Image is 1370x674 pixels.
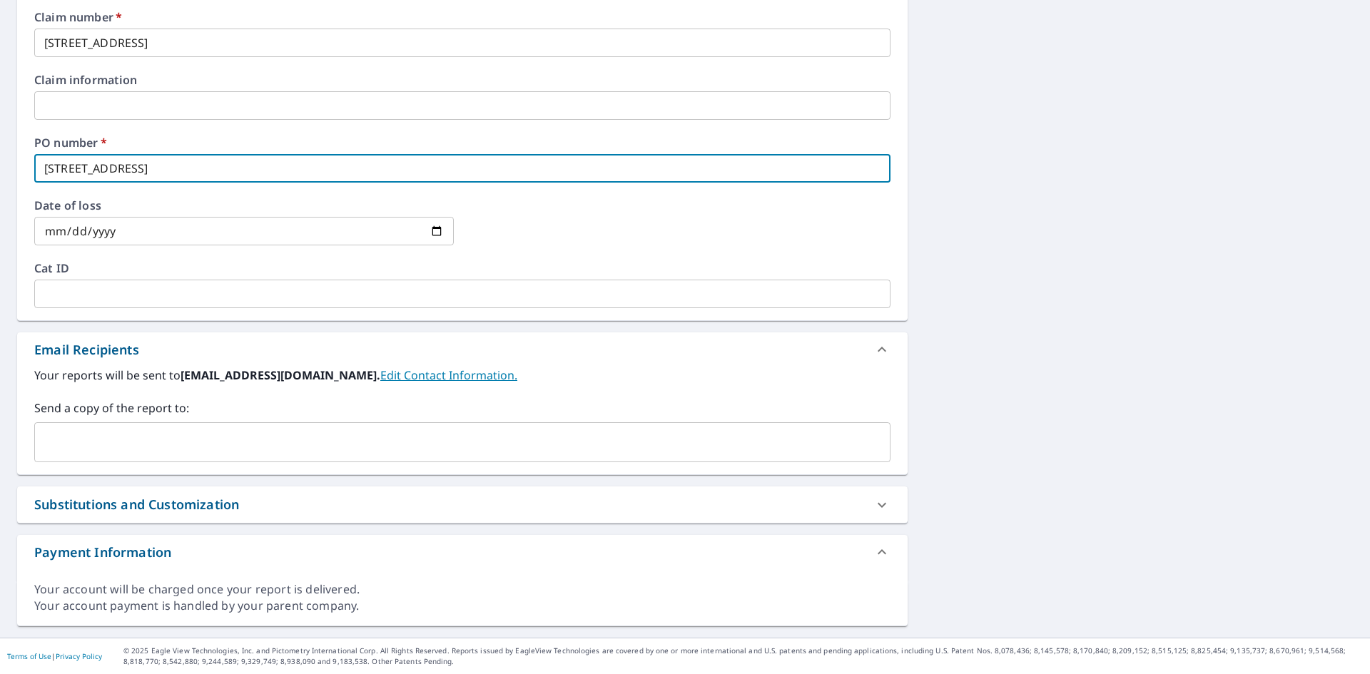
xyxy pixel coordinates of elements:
label: Send a copy of the report to: [34,399,890,417]
label: Date of loss [34,200,454,211]
label: PO number [34,137,890,148]
div: Email Recipients [17,332,908,367]
a: Privacy Policy [56,651,102,661]
label: Your reports will be sent to [34,367,890,384]
div: Your account will be charged once your report is delivered. [34,581,890,598]
div: Substitutions and Customization [17,486,908,523]
p: | [7,652,102,660]
label: Cat ID [34,262,890,274]
div: Substitutions and Customization [34,495,239,514]
label: Claim information [34,74,890,86]
div: Your account payment is handled by your parent company. [34,598,890,614]
b: [EMAIL_ADDRESS][DOMAIN_NAME]. [181,367,380,383]
a: EditContactInfo [380,367,517,383]
div: Email Recipients [34,340,139,359]
label: Claim number [34,11,890,23]
div: Payment Information [17,535,908,569]
a: Terms of Use [7,651,51,661]
div: Payment Information [34,543,171,562]
p: © 2025 Eagle View Technologies, Inc. and Pictometry International Corp. All Rights Reserved. Repo... [123,645,1363,667]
